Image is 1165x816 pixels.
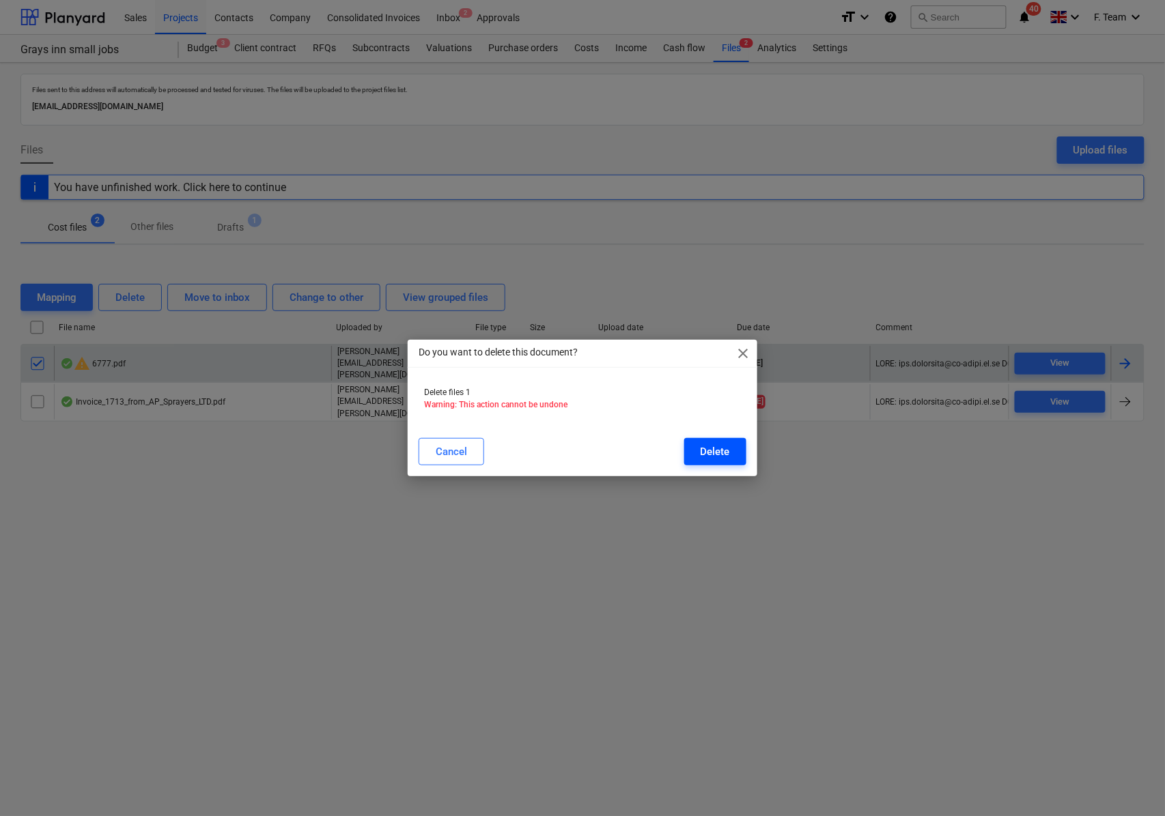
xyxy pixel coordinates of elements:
[436,443,467,461] div: Cancel
[424,387,741,398] p: Delete files 1
[684,438,746,465] button: Delete
[701,443,730,461] div: Delete
[419,438,484,465] button: Cancel
[424,399,741,411] p: Warning: This action cannot be undone
[1097,751,1165,816] iframe: Chat Widget
[419,345,578,360] p: Do you want to delete this document?
[735,345,752,362] span: close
